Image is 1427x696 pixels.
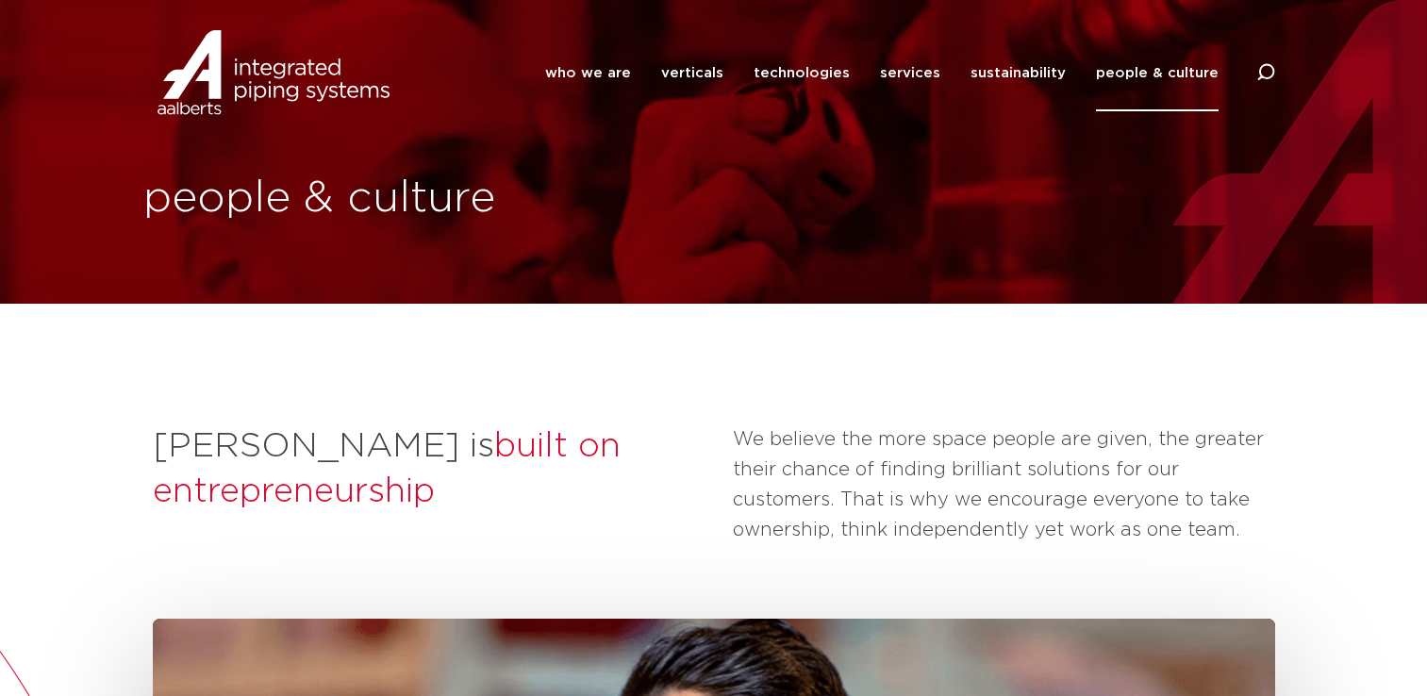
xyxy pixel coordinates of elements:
[545,35,631,111] a: who we are
[153,424,714,515] h2: [PERSON_NAME] is
[661,35,723,111] a: verticals
[545,35,1219,111] nav: Menu
[143,169,705,229] h1: people & culture
[880,35,940,111] a: services
[153,429,621,508] span: built on entrepreneurship
[1096,35,1219,111] a: people & culture
[971,35,1066,111] a: sustainability
[754,35,850,111] a: technologies
[733,424,1275,545] p: We believe the more space people are given, the greater their chance of finding brilliant solutio...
